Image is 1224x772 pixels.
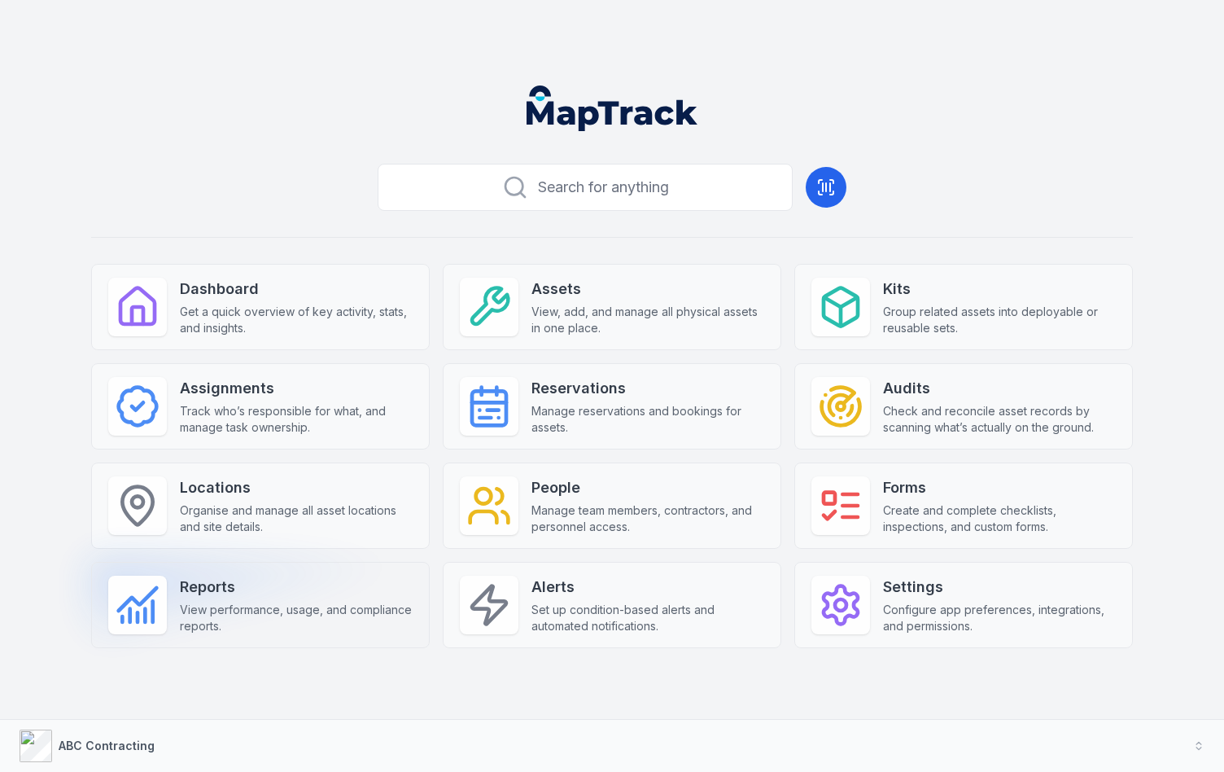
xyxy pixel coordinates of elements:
button: Search for anything [378,164,793,211]
span: Get a quick overview of key activity, stats, and insights. [180,304,413,336]
a: FormsCreate and complete checklists, inspections, and custom forms. [794,463,1133,549]
a: KitsGroup related assets into deployable or reusable sets. [794,264,1133,350]
strong: Assets [531,278,764,300]
a: LocationsOrganise and manage all asset locations and site details. [91,463,430,549]
span: Group related assets into deployable or reusable sets. [883,304,1116,336]
nav: Global [501,86,723,131]
strong: Settings [883,576,1116,599]
strong: Assignments [180,377,413,400]
span: Search for anything [538,176,669,199]
strong: Reservations [531,377,764,400]
strong: Locations [180,476,413,499]
a: AlertsSet up condition-based alerts and automated notifications. [443,562,781,648]
a: AssignmentsTrack who’s responsible for what, and manage task ownership. [91,363,430,450]
span: Check and reconcile asset records by scanning what’s actually on the ground. [883,403,1116,436]
span: Create and complete checklists, inspections, and custom forms. [883,502,1116,535]
span: View performance, usage, and compliance reports. [180,602,413,634]
span: Configure app preferences, integrations, and permissions. [883,602,1116,634]
a: DashboardGet a quick overview of key activity, stats, and insights. [91,264,430,350]
strong: Alerts [531,576,764,599]
a: SettingsConfigure app preferences, integrations, and permissions. [794,562,1133,648]
a: ReservationsManage reservations and bookings for assets. [443,363,781,450]
span: Set up condition-based alerts and automated notifications. [531,602,764,634]
span: View, add, and manage all physical assets in one place. [531,304,764,336]
strong: ABC Contracting [59,739,155,752]
a: AuditsCheck and reconcile asset records by scanning what’s actually on the ground. [794,363,1133,450]
strong: Audits [883,377,1116,400]
span: Track who’s responsible for what, and manage task ownership. [180,403,413,436]
span: Manage team members, contractors, and personnel access. [531,502,764,535]
a: PeopleManage team members, contractors, and personnel access. [443,463,781,549]
strong: People [531,476,764,499]
span: Organise and manage all asset locations and site details. [180,502,413,535]
strong: Reports [180,576,413,599]
a: AssetsView, add, and manage all physical assets in one place. [443,264,781,350]
strong: Forms [883,476,1116,499]
strong: Kits [883,278,1116,300]
span: Manage reservations and bookings for assets. [531,403,764,436]
a: ReportsView performance, usage, and compliance reports. [91,562,430,648]
strong: Dashboard [180,278,413,300]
